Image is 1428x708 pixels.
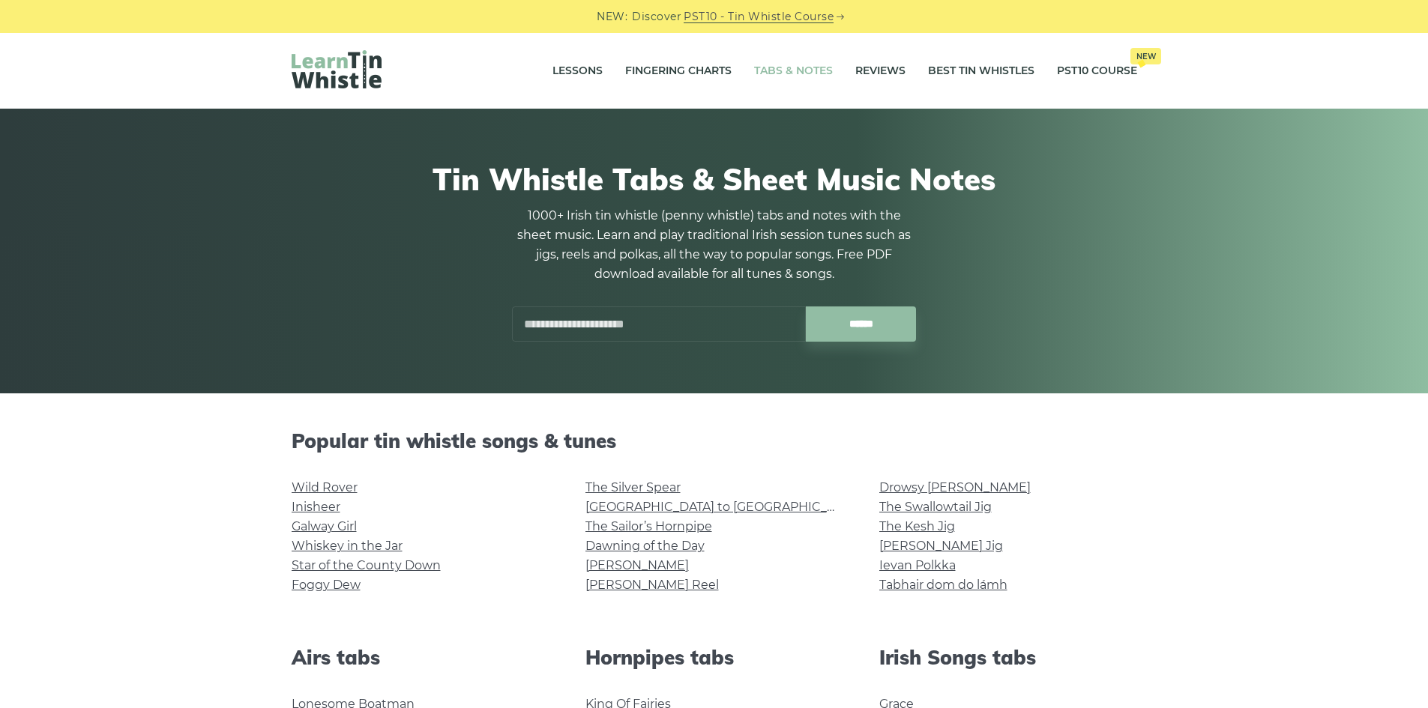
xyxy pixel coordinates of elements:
a: Inisheer [292,500,340,514]
h2: Airs tabs [292,646,549,669]
a: Star of the County Down [292,558,441,572]
h1: Tin Whistle Tabs & Sheet Music Notes [292,161,1137,197]
img: LearnTinWhistle.com [292,50,382,88]
a: Tabhair dom do lámh [879,578,1007,592]
a: [GEOGRAPHIC_DATA] to [GEOGRAPHIC_DATA] [585,500,862,514]
a: Reviews [855,52,906,90]
a: The Swallowtail Jig [879,500,992,514]
a: Wild Rover [292,480,358,494]
a: Tabs & Notes [754,52,833,90]
h2: Irish Songs tabs [879,646,1137,669]
a: [PERSON_NAME] Jig [879,539,1003,553]
a: Dawning of the Day [585,539,705,553]
h2: Popular tin whistle songs & tunes [292,429,1137,453]
a: Galway Girl [292,519,357,533]
a: PST10 CourseNew [1057,52,1137,90]
a: Drowsy [PERSON_NAME] [879,480,1031,494]
a: Foggy Dew [292,578,361,592]
p: 1000+ Irish tin whistle (penny whistle) tabs and notes with the sheet music. Learn and play tradi... [512,206,917,284]
a: The Sailor’s Hornpipe [585,519,712,533]
span: New [1130,48,1161,64]
a: Best Tin Whistles [928,52,1034,90]
a: Ievan Polkka [879,558,956,572]
a: The Kesh Jig [879,519,955,533]
h2: Hornpipes tabs [585,646,843,669]
a: Fingering Charts [625,52,732,90]
a: The Silver Spear [585,480,681,494]
a: Whiskey in the Jar [292,539,403,553]
a: [PERSON_NAME] [585,558,689,572]
a: Lessons [552,52,603,90]
a: [PERSON_NAME] Reel [585,578,719,592]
